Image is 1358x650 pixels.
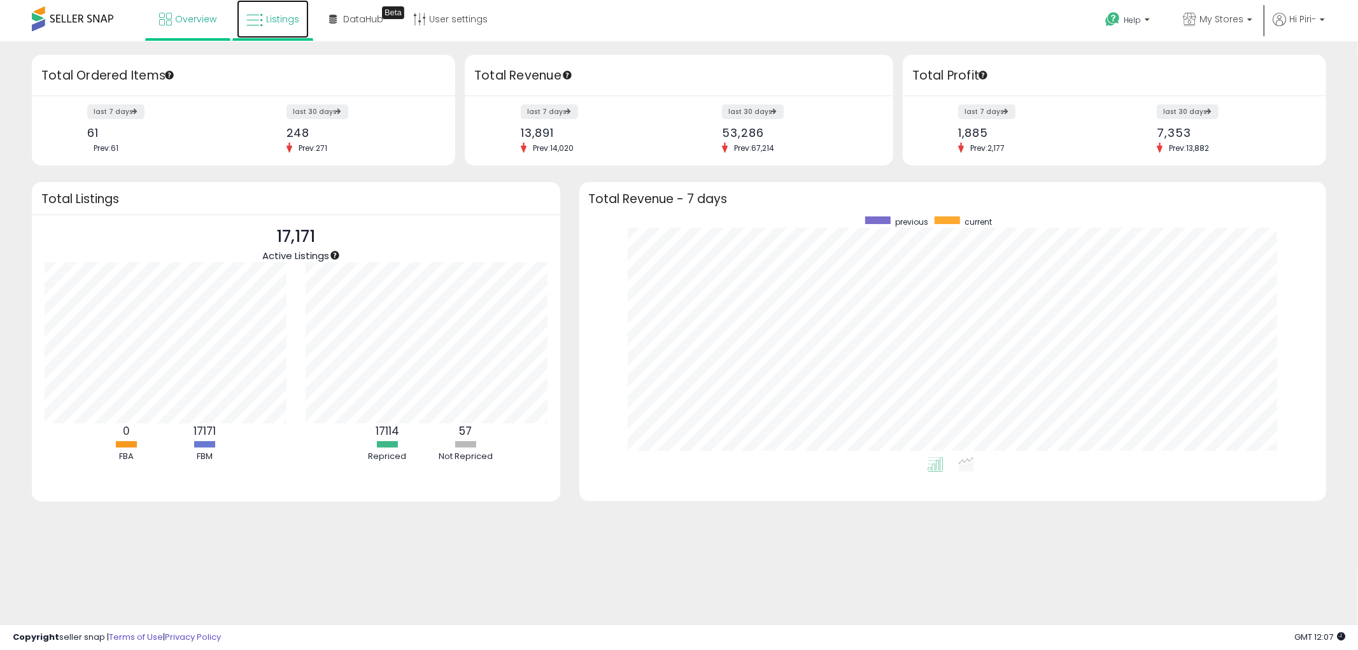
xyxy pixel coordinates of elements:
span: current [965,216,992,227]
label: last 30 days [286,104,348,119]
b: 17171 [194,423,216,439]
span: Prev: 271 [292,143,334,153]
label: last 7 days [87,104,145,119]
span: Prev: 61 [87,143,125,153]
div: Tooltip anchor [164,69,175,81]
div: 1,885 [958,126,1105,139]
h3: Total Revenue [474,67,884,85]
div: Tooltip anchor [977,69,989,81]
h3: Total Revenue - 7 days [589,194,1317,204]
div: FBM [166,451,243,463]
div: Tooltip anchor [329,250,341,261]
span: DataHub [343,13,383,25]
i: Get Help [1105,11,1121,27]
span: Prev: 14,020 [527,143,580,153]
h3: Total Ordered Items [41,67,446,85]
span: Active Listings [262,249,329,262]
div: 61 [87,126,234,139]
span: Help [1124,15,1141,25]
a: Hi Piri- [1273,13,1325,41]
label: last 30 days [1157,104,1219,119]
div: 13,891 [521,126,670,139]
span: previous [895,216,928,227]
div: 7,353 [1157,126,1303,139]
span: My Stores [1199,13,1243,25]
label: last 7 days [958,104,1015,119]
h3: Total Profit [912,67,1317,85]
span: Overview [175,13,216,25]
p: 17,171 [262,225,329,249]
a: Help [1095,2,1163,41]
div: 53,286 [722,126,871,139]
b: 17114 [376,423,399,439]
div: Tooltip anchor [562,69,573,81]
label: last 7 days [521,104,578,119]
span: Prev: 2,177 [964,143,1011,153]
div: 248 [286,126,433,139]
span: Prev: 13,882 [1163,143,1215,153]
label: last 30 days [722,104,784,119]
span: Listings [266,13,299,25]
b: 0 [123,423,130,439]
h3: Total Listings [41,194,551,204]
b: 57 [459,423,472,439]
div: FBA [88,451,164,463]
div: Not Repriced [427,451,504,463]
div: Tooltip anchor [382,6,404,19]
span: Prev: 67,214 [728,143,781,153]
div: Repriced [349,451,425,463]
span: Hi Piri- [1289,13,1316,25]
